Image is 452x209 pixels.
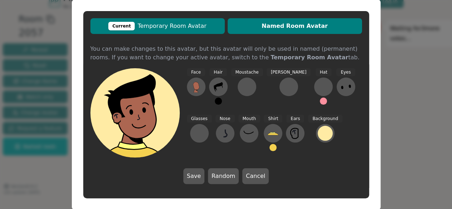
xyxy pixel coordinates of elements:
span: Named Room Avatar [231,22,358,30]
button: Save [183,168,204,184]
b: Temporary Room Avatar [270,54,348,61]
span: Nose [215,115,235,123]
div: You can make changes to this avatar, but this avatar will only be used in named (permanent) rooms... [90,45,362,50]
span: Mouth [238,115,260,123]
span: Temporary Room Avatar [94,22,221,30]
span: Shirt [264,115,282,123]
div: Current [108,22,135,30]
button: Random [208,168,239,184]
span: Hair [209,68,227,76]
span: Ears [286,115,304,123]
span: [PERSON_NAME] [267,68,311,76]
button: Cancel [242,168,269,184]
span: Eyes [336,68,355,76]
button: Named Room Avatar [228,18,362,34]
button: CurrentTemporary Room Avatar [90,18,225,34]
span: Hat [316,68,332,76]
span: Face [187,68,205,76]
span: Moustache [231,68,263,76]
span: Glasses [187,115,212,123]
span: Background [308,115,342,123]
